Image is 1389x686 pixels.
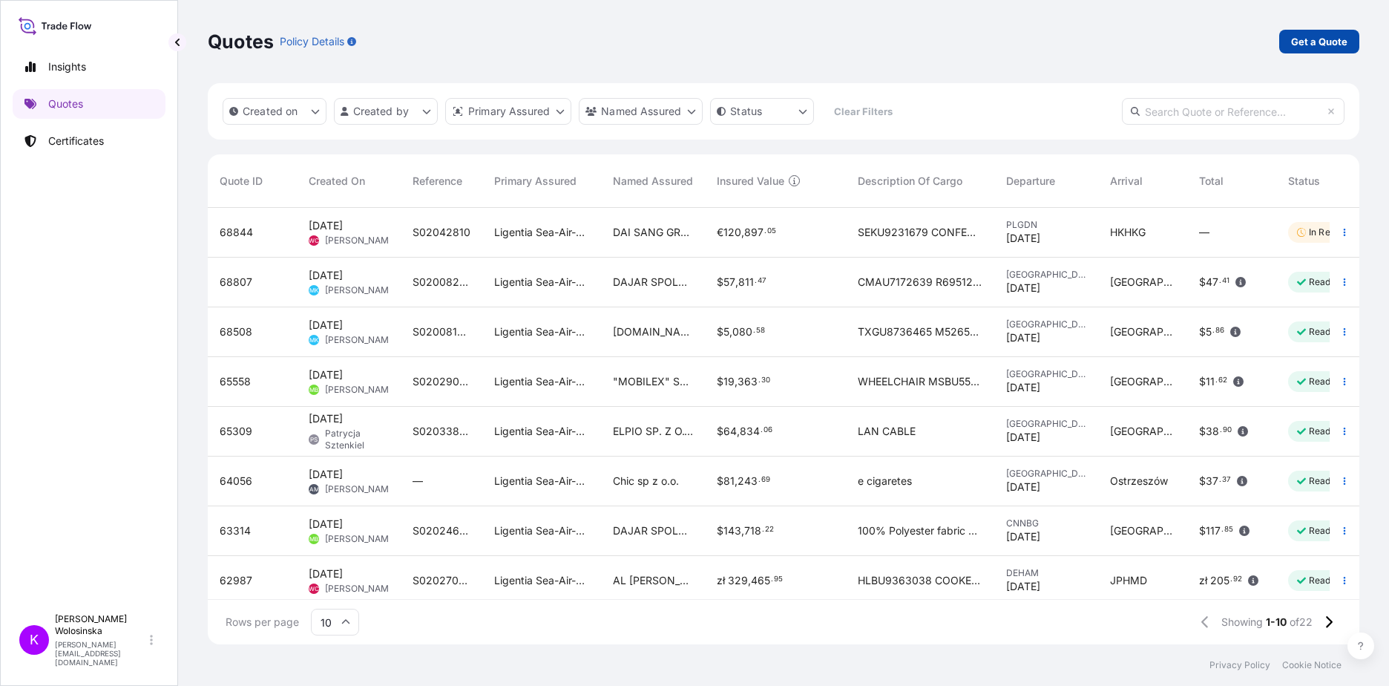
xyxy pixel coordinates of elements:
[613,174,693,189] span: Named Assured
[220,324,252,339] span: 68508
[1199,277,1206,287] span: $
[13,52,165,82] a: Insights
[858,225,982,240] span: SEKU9231679 CONFECTIONERY PRODUCTS AND SAMPLES NET WEIGHT: 12473,04 KG GROSS WEIGHT: 14573,616 KG...
[48,134,104,148] p: Certificates
[325,284,397,296] span: [PERSON_NAME]
[744,227,764,238] span: 897
[613,225,693,240] span: DAI SANG GROUP INTERNATIONAL LIMITED
[1215,378,1218,383] span: .
[717,426,723,437] span: $
[13,126,165,156] a: Certificates
[774,577,783,582] span: 95
[761,477,770,483] span: 69
[325,483,397,495] span: [PERSON_NAME]
[309,517,343,532] span: [DATE]
[1266,615,1287,630] span: 1-10
[413,523,470,538] span: S02024654
[613,573,693,588] span: AL [PERSON_NAME] ([PERSON_NAME]) W.L.L.
[1006,269,1086,281] span: [GEOGRAPHIC_DATA]
[309,382,318,397] span: MB
[613,424,693,439] span: ELPIO SP. Z O.O.
[858,523,982,538] span: 100% Polyester fabric CMAU7796872 40HC, 22300,00 KGS, 55,100 M3, 706 RLL
[243,104,298,119] p: Created on
[1006,480,1040,494] span: [DATE]
[309,411,343,426] span: [DATE]
[1209,659,1270,671] p: Privacy Policy
[1110,324,1175,339] span: [GEOGRAPHIC_DATA]
[1309,326,1336,338] p: Ready
[717,227,723,238] span: €
[1222,278,1229,284] span: 41
[717,174,784,189] span: Insured Value
[764,428,772,433] span: 06
[1006,418,1086,430] span: [GEOGRAPHIC_DATA]
[1199,526,1206,536] span: $
[1309,276,1336,288] p: Ready
[220,174,263,189] span: Quote ID
[1309,425,1336,437] p: Ready
[723,476,735,486] span: 81
[858,324,982,339] span: TXGU8736465 M5265125 40HC 526.00 KG 3.203 M3 65 CTN || RIBBON; LACE; TULLE FABRIC
[1199,575,1207,586] span: zł
[1218,378,1227,383] span: 62
[494,573,589,588] span: Ligentia Sea-Air-Rail Sp. z o.o.
[413,324,470,339] span: S02008163 || LCL16360
[413,174,462,189] span: Reference
[220,523,251,538] span: 63314
[1006,529,1040,544] span: [DATE]
[220,573,252,588] span: 62987
[310,432,318,447] span: PS
[1006,219,1086,231] span: PLGDN
[1290,615,1313,630] span: of 22
[309,467,343,482] span: [DATE]
[1291,34,1347,49] p: Get a Quote
[755,278,757,284] span: .
[1006,330,1040,345] span: [DATE]
[494,523,589,538] span: Ligentia Sea-Air-Rail Sp. z o.o.
[413,474,423,489] span: —
[220,424,252,439] span: 65309
[1006,579,1040,594] span: [DATE]
[309,532,318,546] span: MB
[220,474,252,489] span: 64056
[1199,225,1209,240] span: —
[1199,327,1206,337] span: $
[1006,368,1086,380] span: [GEOGRAPHIC_DATA]
[1110,474,1168,489] span: Ostrzeszów
[613,324,693,339] span: [DOMAIN_NAME] SP. Z O.O. SP. K.
[723,227,741,238] span: 120
[758,378,761,383] span: .
[494,424,589,439] span: Ligentia Sea-Air-Rail Sp. z o.o.
[1222,477,1231,483] span: 37
[744,526,761,536] span: 718
[738,277,754,287] span: 811
[741,227,744,238] span: ,
[764,229,766,234] span: .
[613,474,679,489] span: Chic sp z o.o.
[1233,577,1242,582] span: 92
[717,526,723,536] span: $
[1210,575,1229,586] span: 205
[761,378,770,383] span: 30
[717,575,725,586] span: zł
[735,277,738,287] span: ,
[834,104,893,119] p: Clear Filters
[737,426,740,437] span: ,
[1006,281,1040,295] span: [DATE]
[1199,426,1206,437] span: $
[325,583,397,595] span: [PERSON_NAME]
[761,428,763,433] span: .
[858,573,982,588] span: HLBU9363038 COOKED AND FROZEN ROAST STYLE CHICKEN WINGS NET WEIGHT: 17940 KG GROSS WEIGHT: 19240 ...
[1006,318,1086,330] span: [GEOGRAPHIC_DATA]
[1110,225,1146,240] span: HKHKG
[226,615,299,630] span: Rows per page
[740,426,760,437] span: 834
[1282,659,1342,671] p: Cookie Notice
[1206,277,1218,287] span: 47
[1006,517,1086,529] span: CNNBG
[1230,577,1232,582] span: .
[1220,428,1222,433] span: .
[1206,526,1221,536] span: 117
[309,367,343,382] span: [DATE]
[858,424,916,439] span: LAN CABLE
